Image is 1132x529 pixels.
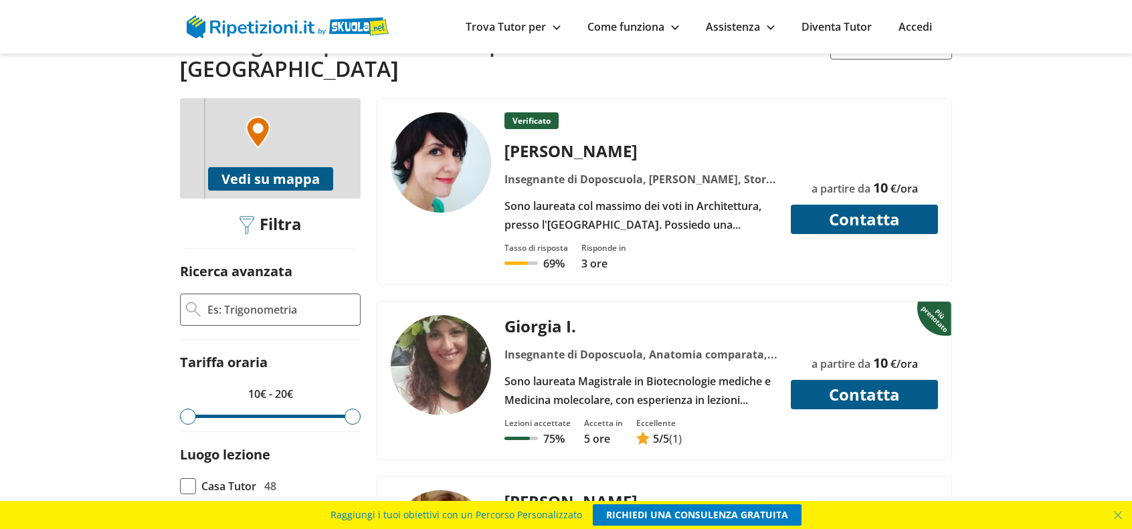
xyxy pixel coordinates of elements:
[500,372,783,409] div: Sono laureata Magistrale in Biotecnologie mediche e Medicina molecolare, con esperienza in lezion...
[791,205,938,234] button: Contatta
[791,380,938,409] button: Contatta
[504,417,571,429] div: Lezioni accettate
[812,181,870,196] span: a partire da
[873,354,888,372] span: 10
[653,431,669,446] span: /5
[500,140,783,162] div: [PERSON_NAME]
[587,19,679,34] a: Come funziona
[246,116,270,148] img: Marker
[180,31,741,82] h2: 66 insegnanti per lezioni di Doposcuola vicino a te a [GEOGRAPHIC_DATA]
[653,431,659,446] span: 5
[500,197,783,234] div: Sono laureata col massimo dei voti in Architettura, presso l'[GEOGRAPHIC_DATA]. Possiedo una spec...
[504,112,559,129] p: Verificato
[636,417,682,429] div: Eccellente
[500,170,783,189] div: Insegnante di Doposcuola, [PERSON_NAME], Storia dell'architettura, Storia dell'arte, Tecnologia, ...
[180,353,268,371] label: Tariffa oraria
[264,477,276,496] span: 48
[187,18,389,33] a: logo Skuola.net | Ripetizioni.it
[500,490,783,512] div: [PERSON_NAME]
[890,356,918,371] span: €/ora
[873,179,888,197] span: 10
[593,504,801,526] a: RICHIEDI UNA CONSULENZA GRATUITA
[186,302,201,317] img: Ricerca Avanzata
[500,315,783,337] div: Giorgia I.
[201,477,256,496] span: Casa Tutor
[234,215,306,235] div: Filtra
[584,431,623,446] p: 5 ore
[187,15,389,38] img: logo Skuola.net | Ripetizioni.it
[917,300,954,336] img: Piu prenotato
[206,300,355,320] input: Es: Trigonometria
[180,262,292,280] label: Ricerca avanzata
[504,242,568,253] div: Tasso di risposta
[391,315,491,415] img: tutor a Palermo - Giorgia
[706,19,775,34] a: Assistenza
[890,181,918,196] span: €/ora
[636,431,682,446] a: 5/5(1)
[180,445,270,463] label: Luogo lezione
[899,19,932,34] a: Accedi
[391,112,491,213] img: tutor a PALERMO - Iolanda
[812,356,870,371] span: a partire da
[331,504,582,526] span: Raggiungi i tuoi obiettivi con un Percorso Personalizzato
[543,431,565,446] p: 75%
[500,345,783,364] div: Insegnante di Doposcuola, Anatomia comparata, Biochimica, Biologia, Biologia molecolare, Biotecno...
[801,19,872,34] a: Diventa Tutor
[543,256,565,271] p: 69%
[180,385,361,403] p: 10€ - 20€
[669,431,682,446] span: (1)
[208,167,333,191] button: Vedi su mappa
[581,242,626,253] div: Risponde in
[466,19,561,34] a: Trova Tutor per
[584,417,623,429] div: Accetta in
[240,216,254,235] img: Filtra filtri mobile
[581,256,626,271] p: 3 ore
